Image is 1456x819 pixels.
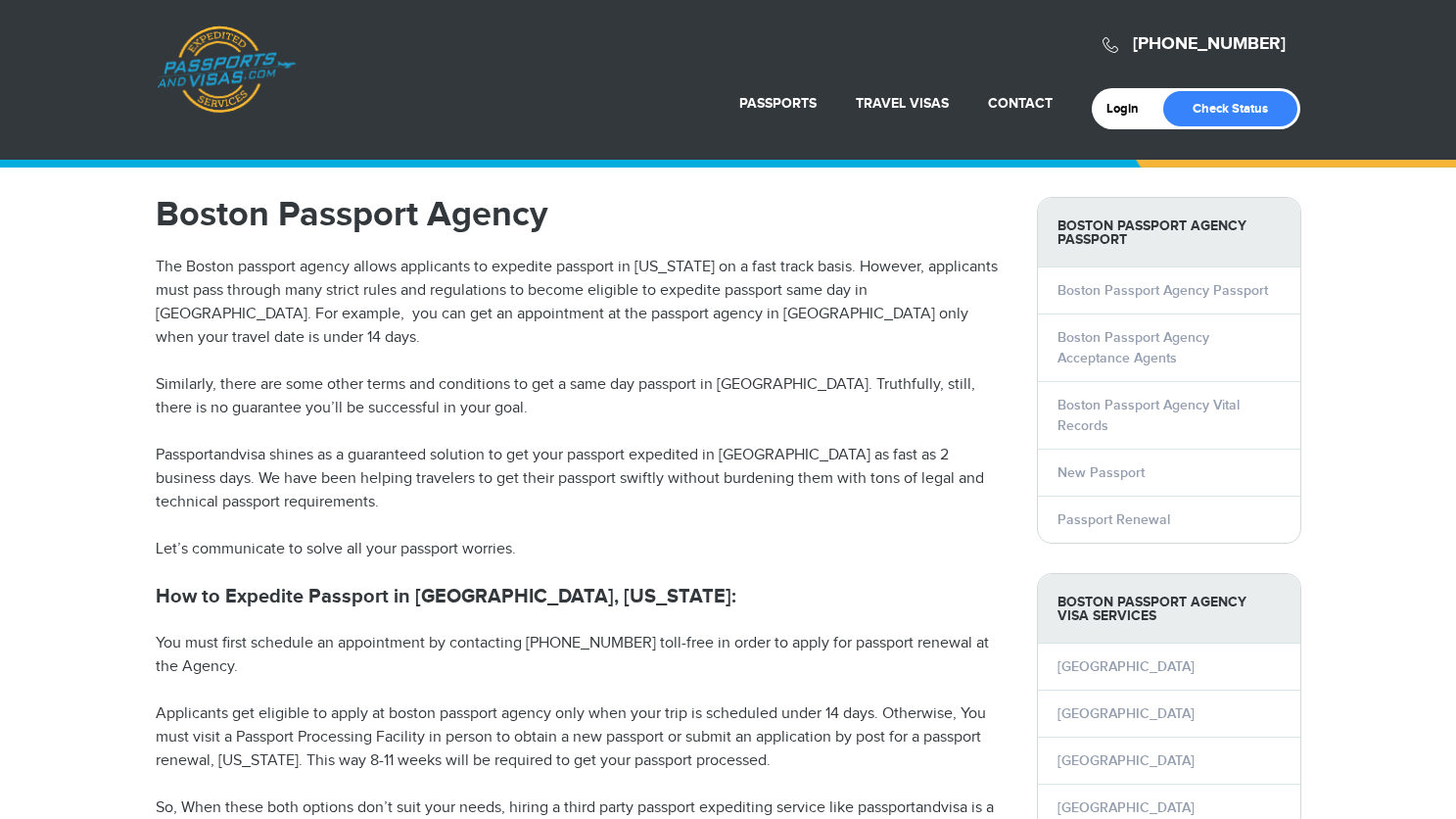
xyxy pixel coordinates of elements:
a: [GEOGRAPHIC_DATA] [1057,752,1195,769]
p: Similarly, there are some other terms and conditions to get a same day passport in [GEOGRAPHIC_DA... [156,373,1008,420]
a: Check Status [1163,91,1297,126]
a: Boston Passport Agency Passport [1057,282,1268,299]
a: [GEOGRAPHIC_DATA] [1057,658,1195,675]
a: Passports [739,95,817,112]
a: Login [1106,101,1152,117]
h1: Boston Passport Agency [156,197,1008,232]
strong: How to Expedite Passport in [GEOGRAPHIC_DATA], [US_STATE]: [156,585,736,608]
a: [PHONE_NUMBER] [1133,33,1286,55]
strong: Boston Passport Agency Visa Services [1038,574,1300,644]
a: Passports & [DOMAIN_NAME] [157,25,296,114]
p: The Boston passport agency allows applicants to expedite passport in [US_STATE] on a fast track b... [156,256,1008,350]
a: [GEOGRAPHIC_DATA] [1057,705,1195,722]
a: Passport Renewal [1057,511,1170,528]
p: You must first schedule an appointment by contacting [PHONE_NUMBER] toll-free in order to apply f... [156,632,1008,679]
a: Travel Visas [856,95,949,112]
p: Applicants get eligible to apply at boston passport agency only when your trip is scheduled under... [156,702,1008,773]
strong: Boston Passport Agency Passport [1038,198,1300,267]
a: [GEOGRAPHIC_DATA] [1057,799,1195,816]
p: Passportandvisa shines as a guaranteed solution to get your passport expedited in [GEOGRAPHIC_DAT... [156,444,1008,514]
p: Let’s communicate to solve all your passport worries. [156,538,1008,561]
a: Contact [988,95,1053,112]
a: New Passport [1057,464,1145,481]
a: Boston Passport Agency Acceptance Agents [1057,329,1209,366]
a: Boston Passport Agency Vital Records [1057,397,1240,434]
